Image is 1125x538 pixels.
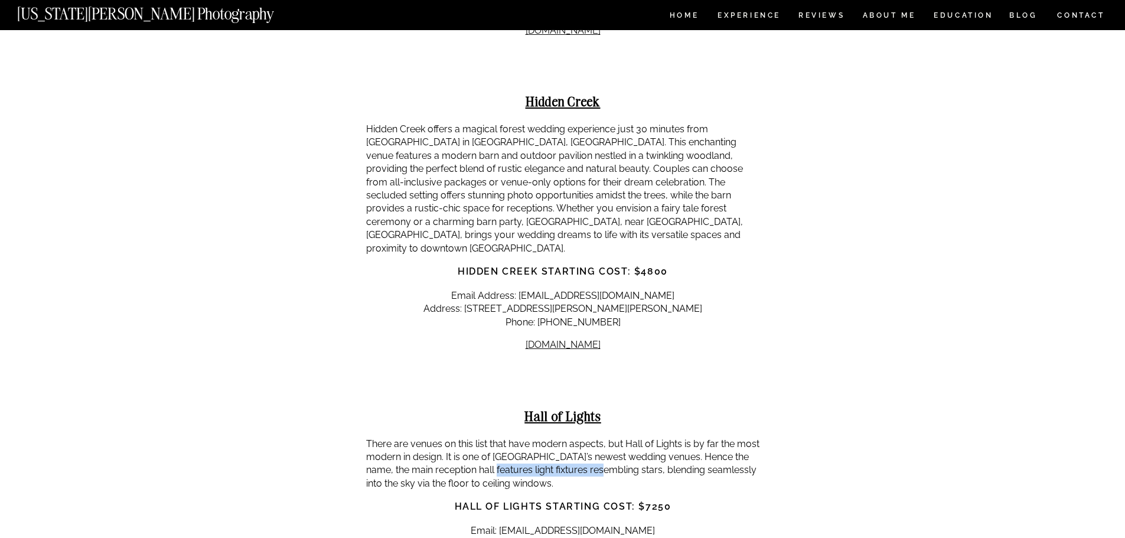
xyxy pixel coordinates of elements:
[798,12,843,22] a: REVIEWS
[862,12,916,22] a: ABOUT ME
[667,12,701,22] a: HOME
[1009,12,1038,22] a: BLOG
[524,407,601,425] strong: Hall of Lights
[1056,9,1106,22] a: CONTACT
[932,12,994,22] a: EDUCATION
[366,123,760,255] p: Hidden Creek offers a magical forest wedding experience just 30 minutes from [GEOGRAPHIC_DATA] in...
[458,266,668,277] strong: Hidden Creek Starting Cost: $4800
[718,12,780,22] a: Experience
[17,6,314,16] a: [US_STATE][PERSON_NAME] Photography
[526,339,601,350] a: [DOMAIN_NAME]
[455,501,671,512] strong: Hall of Lights Starting Cost: $7250
[526,93,601,110] strong: Hidden Creek
[366,289,760,329] p: Email Address: [EMAIL_ADDRESS][DOMAIN_NAME] Address: [STREET_ADDRESS][PERSON_NAME][PERSON_NAME] P...
[366,438,760,491] p: There are venues on this list that have modern aspects, but Hall of Lights is by far the most mod...
[526,25,601,36] a: [DOMAIN_NAME]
